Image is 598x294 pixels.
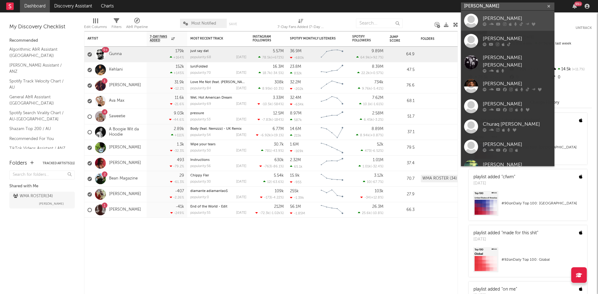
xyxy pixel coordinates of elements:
div: 5.57M [273,49,284,53]
div: -202k [290,87,303,91]
div: End of the World - Edit [190,205,246,208]
div: 2.89k [174,127,184,131]
svg: Chart title [318,78,346,93]
div: popularity: 56 [190,165,211,168]
div: popularity: 69 [190,102,211,106]
div: ( ) [363,180,383,184]
span: 6.45k [364,118,373,122]
div: popularity: 50 [190,149,211,152]
a: Shazam Top 200 / AU [9,125,69,132]
div: Most Recent Track [190,37,237,40]
div: -32.3 % [170,149,184,153]
div: 66.3 [390,206,415,214]
div: [DATE] [236,211,246,215]
a: General A&R Assistant ([GEOGRAPHIC_DATA]) [9,94,69,106]
svg: Chart title [318,156,346,171]
div: -169k [290,149,303,153]
div: [PERSON_NAME] [483,100,551,108]
div: 1.6M [290,142,299,147]
div: 56.1M [290,205,301,209]
span: -6.52 % [372,149,382,153]
div: [DATE] [236,71,246,75]
a: [PERSON_NAME] [461,96,554,116]
div: [DATE] [236,102,246,106]
div: 1.01M [373,158,383,162]
div: -61.3 % [170,180,184,184]
div: 103k [375,189,383,193]
a: [PERSON_NAME] [461,31,554,51]
div: -1.85M [290,211,305,215]
button: Filter by Spotify Followers [377,35,383,42]
div: 16.3M [273,65,284,69]
div: My Discovery Checklist [9,23,75,31]
span: -3.2 % [374,118,382,122]
div: -44.6 % [169,118,184,122]
div: playlist added [473,174,515,180]
div: playlist added [473,286,517,293]
div: A&R Pipeline [126,23,148,31]
div: 109k [275,189,284,193]
div: ( ) [358,164,383,168]
div: 37.4 [390,160,415,167]
div: +145 % [170,71,184,75]
div: 212M [274,205,284,209]
div: popularity: 55 [190,211,211,215]
a: TikTok Videos Assistant / ANZ [9,145,69,152]
div: popularity: 54 [190,133,211,137]
a: "on me" [501,287,517,292]
div: 15.9k [290,174,300,178]
span: -584 % [273,103,283,106]
div: ( ) [261,149,284,153]
div: ( ) [358,86,383,91]
span: -184 % [273,118,283,122]
div: 630k [274,158,284,162]
div: ( ) [260,195,284,199]
div: 31.9k [174,80,184,84]
div: diamante adiamantao$ [190,189,246,193]
div: ( ) [258,86,284,91]
div: 70.7 [390,175,415,183]
svg: Chart title [318,187,346,202]
button: Filter by Artist [137,35,144,42]
svg: Chart title [318,140,346,156]
div: A&R Pipeline [126,16,148,34]
div: [DATE] [236,56,246,59]
div: 9.03k [174,111,184,115]
div: Artist [88,37,134,40]
span: [PERSON_NAME] [39,200,64,208]
button: Filter by Most Recent Track [240,35,246,42]
a: #90onDaily Top 100: [GEOGRAPHIC_DATA] [469,191,587,221]
svg: Chart title [318,124,346,140]
div: Body (feat. Nemzzz) - UK Remix [190,127,246,131]
div: Wet, Hot American Dream [190,96,246,100]
div: WMA ROSTER ( 34 ) [13,193,53,200]
span: -67.7 % [372,180,382,184]
a: Love Me Not (feat. [PERSON_NAME][GEOGRAPHIC_DATA]) [190,81,284,84]
a: Wipe your tears [190,143,216,146]
div: popularity: 70 [190,71,211,75]
div: [DATE] [236,149,246,152]
div: 99 + [574,2,582,6]
a: [PERSON_NAME] [109,192,141,197]
a: Bean Magazine [109,176,138,181]
div: 8.97M [290,111,301,115]
a: [PERSON_NAME] [109,161,141,166]
div: Jump Score [390,35,405,43]
div: [DATE] [236,196,246,199]
span: -763 [263,165,271,168]
div: 8.89M [372,127,383,131]
button: Tracked Artists(11) [43,162,75,165]
div: 14.5k [550,65,592,73]
a: [PERSON_NAME] [PERSON_NAME] [461,51,554,76]
span: -4.22 % [272,196,283,199]
a: End of the World - Edit [190,205,227,208]
div: WMA ROSTER (34) [421,175,458,182]
div: 215k [290,133,301,138]
div: ( ) [356,133,383,137]
div: -955 [290,180,301,184]
div: 734k [374,80,383,84]
div: ( ) [258,118,284,122]
input: Search for folders... [9,170,75,180]
div: (un)Folded [190,65,246,68]
div: 3.12k [374,174,383,178]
